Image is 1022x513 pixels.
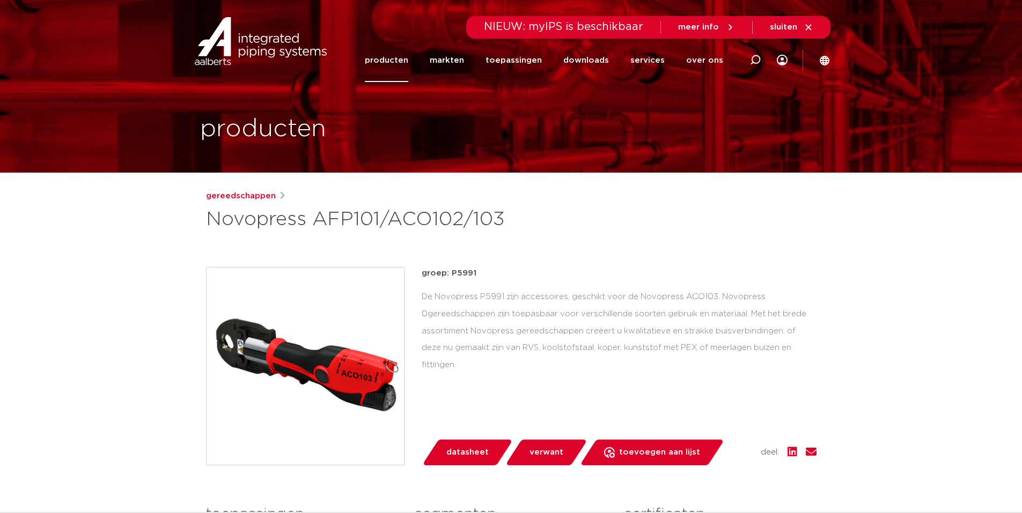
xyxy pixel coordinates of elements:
[365,39,723,82] nav: Menu
[206,190,276,203] a: gereedschappen
[422,288,817,374] div: De Novopress P5991 zijn accessoires, geschikt voor de Novopress ACO103. Novopress 0gereedschappen...
[678,23,719,31] span: meer info
[430,39,464,82] a: markten
[422,440,513,465] a: datasheet
[777,39,788,82] div: my IPS
[770,23,797,31] span: sluiten
[446,444,489,461] span: datasheet
[484,21,643,32] span: NIEUW: myIPS is beschikbaar
[686,39,723,82] a: over ons
[770,23,813,32] a: sluiten
[365,39,408,82] a: producten
[619,444,700,461] span: toevoegen aan lijst
[761,446,779,459] span: deel:
[563,39,609,82] a: downloads
[530,444,563,461] span: verwant
[630,39,665,82] a: services
[678,23,735,32] a: meer info
[207,267,404,465] img: Product Image for Novopress AFP101/ACO102/103
[486,39,542,82] a: toepassingen
[200,112,326,146] h1: producten
[505,440,587,465] a: verwant
[422,267,817,280] p: groep: P5991
[206,207,609,233] h1: Novopress AFP101/ACO102/103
